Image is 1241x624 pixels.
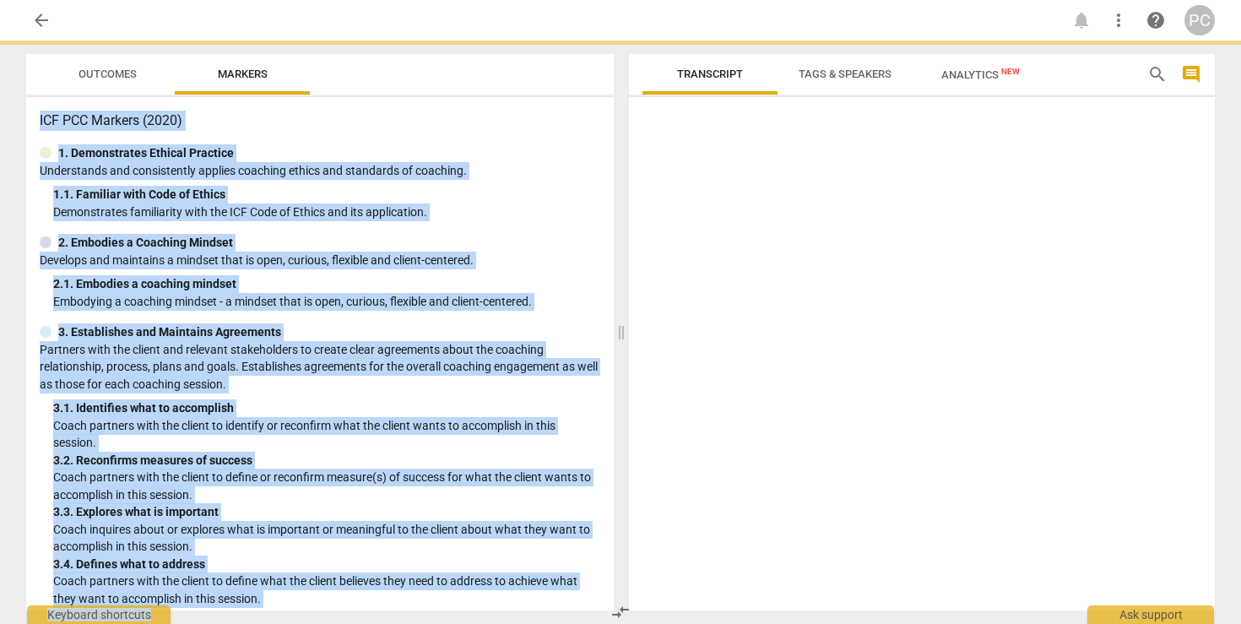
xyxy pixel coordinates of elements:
p: Partners with the client and relevant stakeholders to create clear agreements about the coaching ... [40,341,600,393]
span: Transcript [677,68,743,80]
div: 3. 3. Explores what is important [53,503,600,521]
div: 1. 1. Familiar with Code of Ethics [53,186,600,203]
div: Keyboard shortcuts [27,605,171,624]
p: Coach partners with the client to identify or reconfirm what the client wants to accomplish in th... [53,417,600,452]
button: PC [1184,5,1215,35]
span: Tags & Speakers [799,68,891,80]
h3: ICF PCC Markers (2020) [40,111,600,131]
span: New [1001,67,1020,76]
p: Develops and maintains a mindset that is open, curious, flexible and client-centered. [40,252,600,269]
p: 3. Establishes and Maintains Agreements [58,323,281,341]
button: Show/Hide comments [1178,61,1205,88]
span: more_vert [1108,10,1129,30]
span: Outcomes [79,68,137,80]
p: 2. Embodies a Coaching Mindset [58,234,233,252]
div: 3. 4. Defines what to address [53,556,600,573]
span: arrow_back [31,10,51,30]
a: Help [1141,5,1171,35]
button: Search [1144,61,1171,88]
div: 2. 1. Embodies a coaching mindset [53,275,600,293]
p: 1. Demonstrates Ethical Practice [58,144,234,162]
p: Coach inquires about or explores what is important or meaningful to the client about what they wa... [53,521,600,556]
p: Embodying a coaching mindset - a mindset that is open, curious, flexible and client-centered. [53,293,600,311]
div: 3. 1. Identifies what to accomplish [53,399,600,417]
span: search [1147,64,1168,84]
p: Understands and consistently applies coaching ethics and standards of coaching. [40,162,600,180]
p: Coach partners with the client to define what the client believes they need to address to achieve... [53,572,600,607]
span: Analytics [941,68,1020,81]
span: compare_arrows [610,602,631,622]
div: Ask support [1087,605,1214,624]
p: Demonstrates familiarity with the ICF Code of Ethics and its application. [53,203,600,221]
p: Coach partners with the client to define or reconfirm measure(s) of success for what the client w... [53,469,600,503]
span: comment [1181,64,1201,84]
span: help [1146,10,1166,30]
div: 3. 2. Reconfirms measures of success [53,452,600,469]
span: Markers [218,68,268,80]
